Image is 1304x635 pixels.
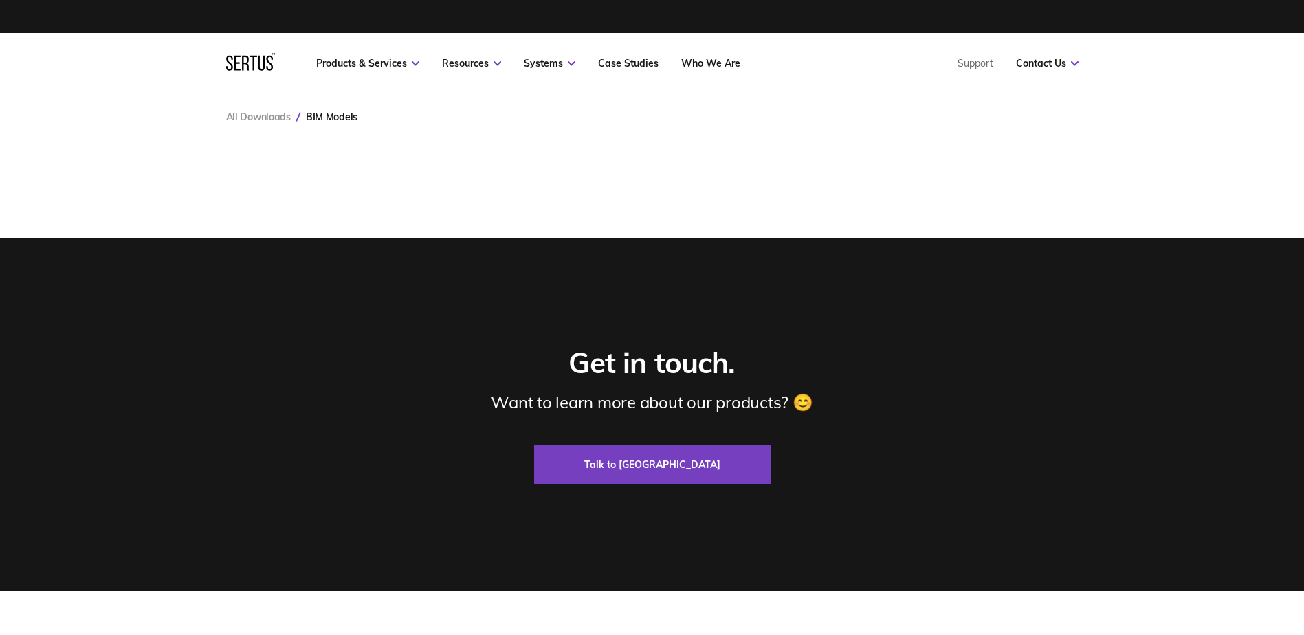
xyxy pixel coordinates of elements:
div: Want to learn more about our products? 😊 [491,392,813,412]
a: Systems [524,57,575,69]
div: Get in touch. [568,345,735,381]
a: Who We Are [681,57,740,69]
a: Resources [442,57,501,69]
a: Case Studies [598,57,659,69]
a: Talk to [GEOGRAPHIC_DATA] [534,445,771,484]
a: Support [958,57,993,69]
a: Products & Services [316,57,419,69]
a: All Downloads [226,111,291,123]
a: Contact Us [1016,57,1079,69]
